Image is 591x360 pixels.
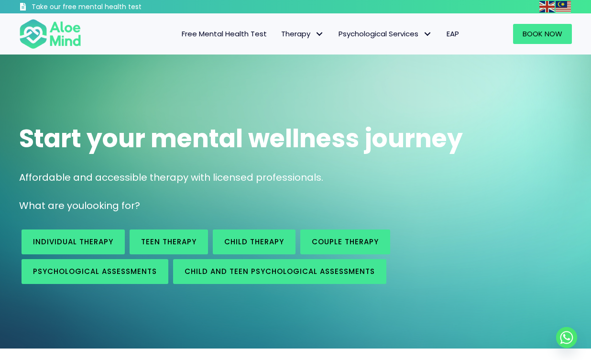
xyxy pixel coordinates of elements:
[539,1,556,12] a: English
[281,29,324,39] span: Therapy
[185,266,375,276] span: Child and Teen Psychological assessments
[33,266,157,276] span: Psychological assessments
[33,237,113,247] span: Individual therapy
[312,237,379,247] span: Couple therapy
[556,327,577,348] a: Whatsapp
[93,24,466,44] nav: Menu
[175,24,274,44] a: Free Mental Health Test
[513,24,572,44] a: Book Now
[19,18,81,50] img: Aloe mind Logo
[22,229,125,254] a: Individual therapy
[339,29,432,39] span: Psychological Services
[539,1,555,12] img: en
[313,27,327,41] span: Therapy: submenu
[274,24,331,44] a: TherapyTherapy: submenu
[84,199,140,212] span: looking for?
[331,24,439,44] a: Psychological ServicesPsychological Services: submenu
[300,229,390,254] a: Couple therapy
[32,2,192,12] h3: Take our free mental health test
[523,29,562,39] span: Book Now
[19,121,463,156] span: Start your mental wellness journey
[213,229,295,254] a: Child Therapy
[22,259,168,284] a: Psychological assessments
[19,199,84,212] span: What are you
[421,27,435,41] span: Psychological Services: submenu
[182,29,267,39] span: Free Mental Health Test
[556,1,572,12] a: Malay
[556,1,571,12] img: ms
[19,2,192,13] a: Take our free mental health test
[130,229,208,254] a: Teen Therapy
[141,237,197,247] span: Teen Therapy
[447,29,459,39] span: EAP
[173,259,386,284] a: Child and Teen Psychological assessments
[439,24,466,44] a: EAP
[224,237,284,247] span: Child Therapy
[19,171,572,185] p: Affordable and accessible therapy with licensed professionals.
